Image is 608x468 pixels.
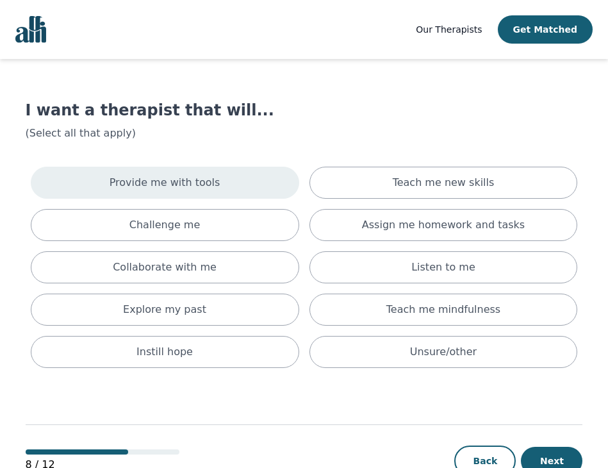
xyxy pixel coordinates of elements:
a: Our Therapists [416,22,482,37]
p: Teach me new skills [393,175,495,190]
p: Provide me with tools [110,175,220,190]
p: Teach me mindfulness [386,302,500,317]
p: Explore my past [123,302,206,317]
span: Our Therapists [416,24,482,35]
p: Assign me homework and tasks [362,217,525,233]
p: Instill hope [136,344,193,360]
h1: I want a therapist that will... [26,100,583,121]
p: (Select all that apply) [26,126,583,141]
p: Listen to me [411,260,475,275]
button: Get Matched [498,15,593,44]
p: Collaborate with me [113,260,217,275]
p: Challenge me [129,217,201,233]
p: Unsure/other [410,344,477,360]
img: alli logo [15,16,46,43]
